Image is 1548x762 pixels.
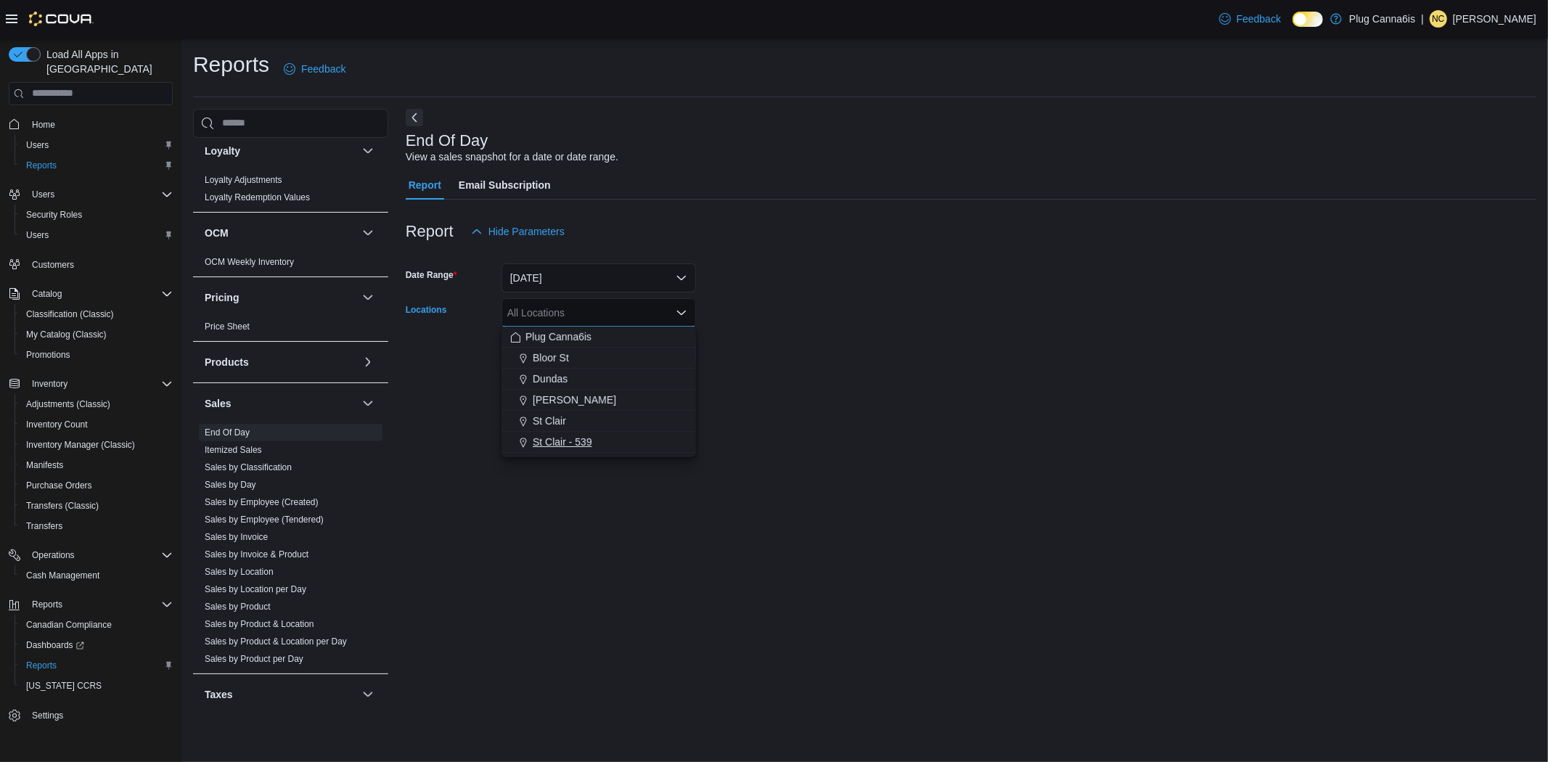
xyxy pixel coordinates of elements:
[26,349,70,361] span: Promotions
[501,348,696,369] button: Bloor St
[501,411,696,432] button: St Clair
[205,144,240,158] h3: Loyalty
[533,414,566,428] span: St Clair
[205,653,303,665] span: Sales by Product per Day
[533,351,569,365] span: Bloor St
[193,50,269,79] h1: Reports
[20,567,105,584] a: Cash Management
[205,355,249,369] h3: Products
[26,520,62,532] span: Transfers
[205,444,262,456] span: Itemized Sales
[193,253,388,276] div: OCM
[20,616,173,634] span: Canadian Compliance
[205,584,306,594] a: Sales by Location per Day
[15,655,179,676] button: Reports
[359,224,377,242] button: OCM
[26,186,173,203] span: Users
[205,321,250,332] span: Price Sheet
[26,255,173,274] span: Customers
[205,601,271,613] span: Sales by Product
[32,288,62,300] span: Catalog
[205,479,256,491] span: Sales by Day
[15,475,179,496] button: Purchase Orders
[205,549,308,560] a: Sales by Invoice & Product
[205,618,314,630] span: Sales by Product & Location
[205,531,268,543] span: Sales by Invoice
[32,259,74,271] span: Customers
[26,546,173,564] span: Operations
[20,436,173,454] span: Inventory Manager (Classic)
[26,285,173,303] span: Catalog
[3,374,179,394] button: Inventory
[205,496,319,508] span: Sales by Employee (Created)
[41,47,173,76] span: Load All Apps in [GEOGRAPHIC_DATA]
[26,285,67,303] button: Catalog
[20,636,173,654] span: Dashboards
[359,395,377,412] button: Sales
[205,567,274,577] a: Sales by Location
[1293,27,1293,28] span: Dark Mode
[20,136,173,154] span: Users
[1430,10,1447,28] div: Nicholas Chiao
[465,217,570,246] button: Hide Parameters
[501,327,696,348] button: Plug Canna6is
[406,304,447,316] label: Locations
[20,677,173,695] span: Washington CCRS
[205,427,250,438] a: End Of Day
[533,393,616,407] span: [PERSON_NAME]
[205,514,324,525] span: Sales by Employee (Tendered)
[26,256,80,274] a: Customers
[26,500,99,512] span: Transfers (Classic)
[205,445,262,455] a: Itemized Sales
[406,223,454,240] h3: Report
[20,396,173,413] span: Adjustments (Classic)
[20,567,173,584] span: Cash Management
[3,254,179,275] button: Customers
[15,324,179,345] button: My Catalog (Classic)
[26,398,110,410] span: Adjustments (Classic)
[3,705,179,726] button: Settings
[26,419,88,430] span: Inventory Count
[205,396,356,411] button: Sales
[193,171,388,212] div: Loyalty
[20,326,112,343] a: My Catalog (Classic)
[26,459,63,471] span: Manifests
[3,284,179,304] button: Catalog
[20,497,105,515] a: Transfers (Classic)
[20,456,69,474] a: Manifests
[3,594,179,615] button: Reports
[15,394,179,414] button: Adjustments (Classic)
[205,636,347,647] span: Sales by Product & Location per Day
[20,136,54,154] a: Users
[26,596,173,613] span: Reports
[359,142,377,160] button: Loyalty
[406,109,423,126] button: Next
[205,290,356,305] button: Pricing
[409,171,441,200] span: Report
[406,269,457,281] label: Date Range
[1453,10,1536,28] p: [PERSON_NAME]
[205,687,356,702] button: Taxes
[20,616,118,634] a: Canadian Compliance
[26,439,135,451] span: Inventory Manager (Classic)
[20,477,173,494] span: Purchase Orders
[459,171,551,200] span: Email Subscription
[205,321,250,332] a: Price Sheet
[29,12,94,26] img: Cova
[20,517,173,535] span: Transfers
[205,654,303,664] a: Sales by Product per Day
[32,710,63,721] span: Settings
[205,226,356,240] button: OCM
[26,680,102,692] span: [US_STATE] CCRS
[20,226,173,244] span: Users
[26,229,49,241] span: Users
[205,175,282,185] a: Loyalty Adjustments
[488,224,565,239] span: Hide Parameters
[501,327,696,453] div: Choose from the following options
[205,566,274,578] span: Sales by Location
[15,225,179,245] button: Users
[32,119,55,131] span: Home
[3,545,179,565] button: Operations
[20,636,90,654] a: Dashboards
[533,435,592,449] span: St Clair - 539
